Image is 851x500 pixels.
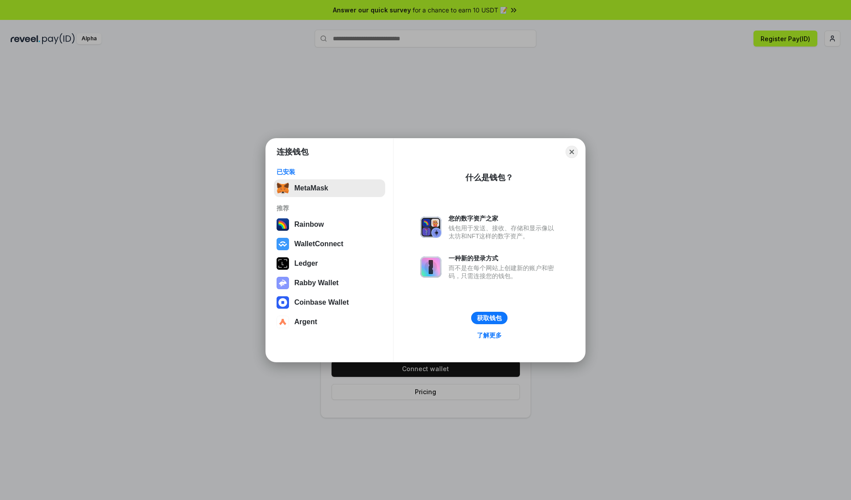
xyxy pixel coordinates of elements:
[294,240,344,248] div: WalletConnect
[449,214,558,222] div: 您的数字资产之家
[294,221,324,229] div: Rainbow
[294,298,349,306] div: Coinbase Wallet
[294,260,318,267] div: Ledger
[274,294,385,311] button: Coinbase Wallet
[277,316,289,328] img: svg+xml,%3Csvg%20width%3D%2228%22%20height%3D%2228%22%20viewBox%3D%220%200%2028%2028%22%20fill%3D...
[277,168,383,176] div: 已安装
[277,296,289,309] img: svg+xml,%3Csvg%20width%3D%2228%22%20height%3D%2228%22%20viewBox%3D%220%200%2028%2028%22%20fill%3D...
[465,172,513,183] div: 什么是钱包？
[274,255,385,272] button: Ledger
[566,146,578,158] button: Close
[420,256,441,278] img: svg+xml,%3Csvg%20xmlns%3D%22http%3A%2F%2Fwww.w3.org%2F2000%2Fsvg%22%20fill%3D%22none%22%20viewBox...
[472,329,507,341] a: 了解更多
[277,204,383,212] div: 推荐
[294,318,317,326] div: Argent
[274,274,385,292] button: Rabby Wallet
[277,182,289,194] img: svg+xml,%3Csvg%20fill%3D%22none%22%20height%3D%2233%22%20viewBox%3D%220%200%2035%2033%22%20width%...
[449,264,558,280] div: 而不是在每个网站上创建新的账户和密码，只需连接您的钱包。
[294,184,328,192] div: MetaMask
[277,277,289,289] img: svg+xml,%3Csvg%20xmlns%3D%22http%3A%2F%2Fwww.w3.org%2F2000%2Fsvg%22%20fill%3D%22none%22%20viewBox...
[449,224,558,240] div: 钱包用于发送、接收、存储和显示像以太坊和NFT这样的数字资产。
[274,313,385,331] button: Argent
[294,279,339,287] div: Rabby Wallet
[277,238,289,250] img: svg+xml,%3Csvg%20width%3D%2228%22%20height%3D%2228%22%20viewBox%3D%220%200%2028%2028%22%20fill%3D...
[274,179,385,197] button: MetaMask
[277,147,308,157] h1: 连接钱包
[274,216,385,233] button: Rainbow
[477,314,502,322] div: 获取钱包
[274,235,385,253] button: WalletConnect
[477,331,502,339] div: 了解更多
[277,257,289,270] img: svg+xml,%3Csvg%20xmlns%3D%22http%3A%2F%2Fwww.w3.org%2F2000%2Fsvg%22%20width%3D%2228%22%20height%3...
[277,218,289,231] img: svg+xml,%3Csvg%20width%3D%22120%22%20height%3D%22120%22%20viewBox%3D%220%200%20120%20120%22%20fil...
[420,217,441,238] img: svg+xml,%3Csvg%20xmlns%3D%22http%3A%2F%2Fwww.w3.org%2F2000%2Fsvg%22%20fill%3D%22none%22%20viewBox...
[471,312,507,324] button: 获取钱包
[449,254,558,262] div: 一种新的登录方式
